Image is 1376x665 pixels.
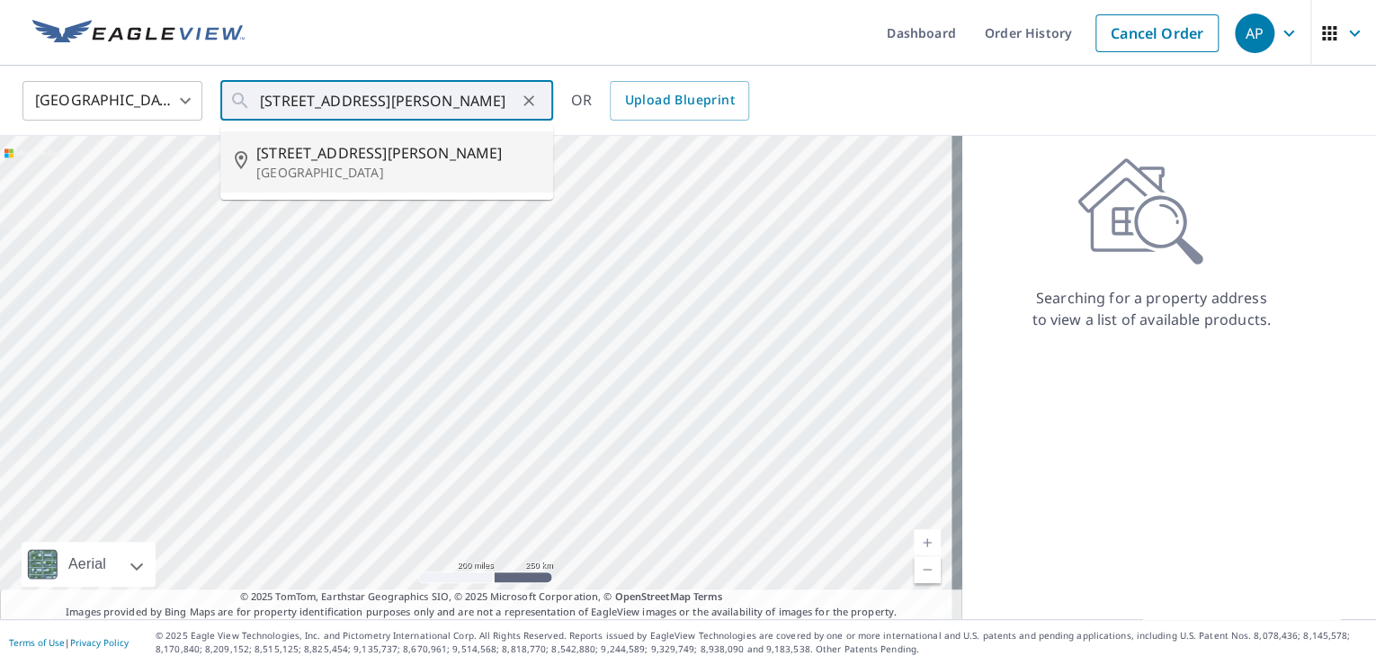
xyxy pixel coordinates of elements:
[22,76,202,126] div: [GEOGRAPHIC_DATA]
[256,142,539,164] span: [STREET_ADDRESS][PERSON_NAME]
[22,542,156,587] div: Aerial
[1095,14,1219,52] a: Cancel Order
[571,81,749,121] div: OR
[1031,287,1272,330] p: Searching for a property address to view a list of available products.
[610,81,748,121] a: Upload Blueprint
[516,88,541,113] button: Clear
[70,636,129,649] a: Privacy Policy
[614,589,690,603] a: OpenStreetMap
[914,556,941,583] a: Current Level 5, Zoom Out
[63,542,112,587] div: Aerial
[240,589,723,605] span: © 2025 TomTom, Earthstar Geographics SIO, © 2025 Microsoft Corporation, ©
[156,629,1367,656] p: © 2025 Eagle View Technologies, Inc. and Pictometry International Corp. All Rights Reserved. Repo...
[1235,13,1274,53] div: AP
[9,637,129,648] p: |
[32,20,245,47] img: EV Logo
[9,636,65,649] a: Terms of Use
[260,76,516,126] input: Search by address or latitude-longitude
[914,529,941,556] a: Current Level 5, Zoom In
[693,589,723,603] a: Terms
[256,164,539,182] p: [GEOGRAPHIC_DATA]
[624,89,734,112] span: Upload Blueprint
